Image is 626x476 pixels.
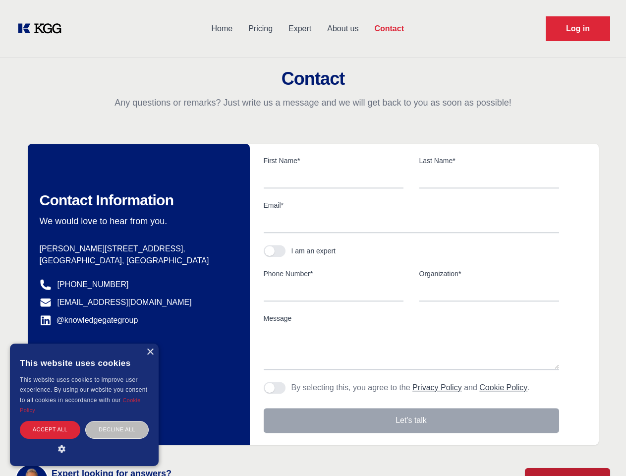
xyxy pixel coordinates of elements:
[264,200,559,210] label: Email*
[264,156,403,166] label: First Name*
[479,383,527,392] a: Cookie Policy
[291,382,530,394] p: By selecting this, you agree to the and .
[546,16,610,41] a: Request Demo
[12,69,614,89] h2: Contact
[20,421,80,438] div: Accept all
[419,269,559,279] label: Organization*
[419,156,559,166] label: Last Name*
[240,16,281,42] a: Pricing
[203,16,240,42] a: Home
[264,313,559,323] label: Message
[85,421,149,438] div: Decline all
[57,279,129,291] a: [PHONE_NUMBER]
[40,215,234,227] p: We would love to hear from you.
[319,16,366,42] a: About us
[366,16,412,42] a: Contact
[11,467,61,472] div: Cookie settings
[291,246,336,256] div: I am an expert
[40,314,138,326] a: @knowledgegategroup
[146,349,154,356] div: Close
[40,255,234,267] p: [GEOGRAPHIC_DATA], [GEOGRAPHIC_DATA]
[57,297,192,308] a: [EMAIL_ADDRESS][DOMAIN_NAME]
[40,191,234,209] h2: Contact Information
[20,397,141,413] a: Cookie Policy
[12,97,614,109] p: Any questions or remarks? Just write us a message and we will get back to you as soon as possible!
[40,243,234,255] p: [PERSON_NAME][STREET_ADDRESS],
[264,408,559,433] button: Let's talk
[576,428,626,476] iframe: Chat Widget
[20,376,147,404] span: This website uses cookies to improve user experience. By using our website you consent to all coo...
[412,383,462,392] a: Privacy Policy
[16,21,69,37] a: KOL Knowledge Platform: Talk to Key External Experts (KEE)
[264,269,403,279] label: Phone Number*
[20,351,149,375] div: This website uses cookies
[281,16,319,42] a: Expert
